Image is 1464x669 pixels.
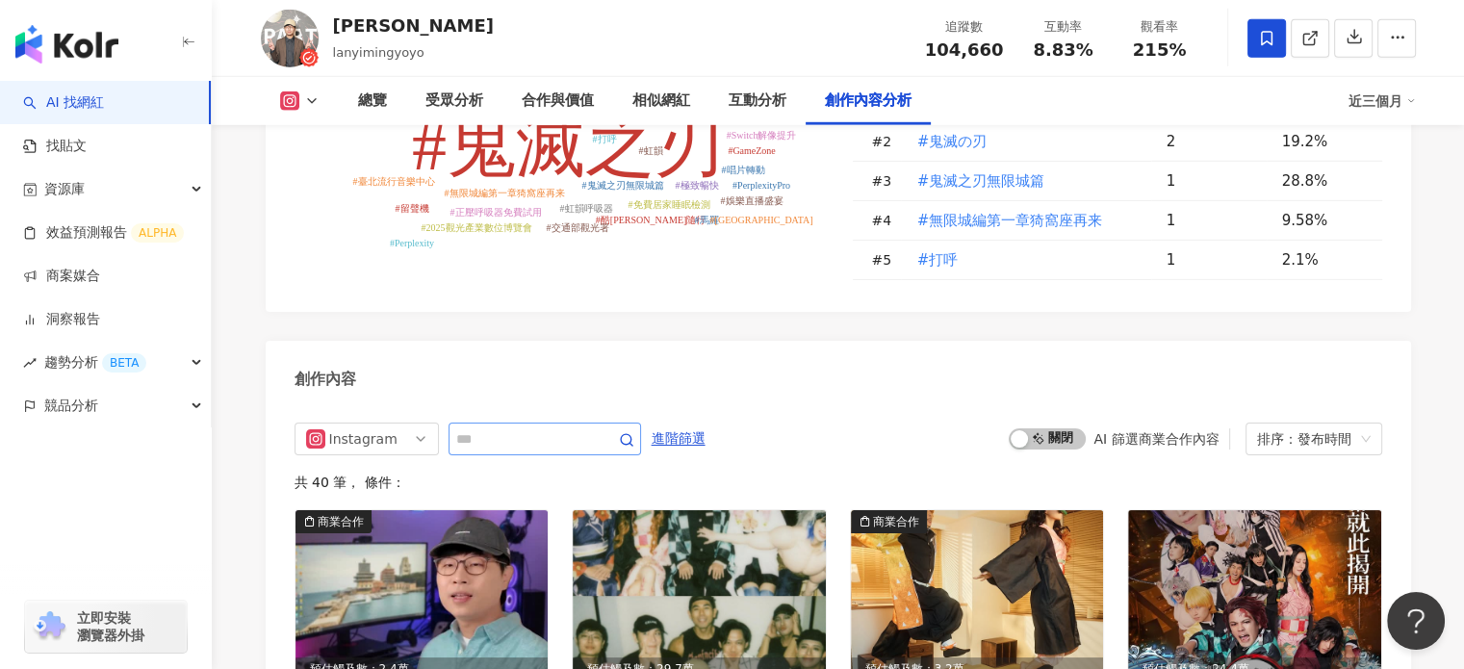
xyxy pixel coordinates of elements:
[595,215,705,225] tspan: #酷[PERSON_NAME]隨行
[546,222,608,233] tspan: #交通部觀光署
[729,90,786,113] div: 互動分析
[872,249,901,270] div: # 5
[917,131,988,152] span: #鬼滅の刃
[732,180,790,191] tspan: #PerplexityPro
[638,145,662,156] tspan: #虹韻
[352,176,434,187] tspan: #臺北流行音樂中心
[720,195,783,206] tspan: #娛樂直播盛宴
[721,165,764,175] tspan: #唱片轉動
[295,475,1382,490] div: 共 40 筆 ， 條件：
[726,130,796,141] tspan: #Switch解像提升
[917,210,1103,231] span: #無限城編第一章猗窩座再来
[1387,592,1445,650] iframe: Help Scout Beacon - Open
[872,170,901,192] div: # 3
[1167,131,1267,152] div: 2
[15,25,118,64] img: logo
[728,145,776,156] tspan: #GameZone
[23,356,37,370] span: rise
[873,512,919,531] div: 商業合作
[44,384,98,427] span: 競品分析
[916,122,989,161] button: #鬼滅の刃
[916,201,1104,240] button: #無限城編第一章猗窩座再来
[1282,210,1363,231] div: 9.58%
[261,10,319,67] img: KOL Avatar
[1348,86,1416,116] div: 近三個月
[925,39,1004,60] span: 104,660
[358,90,387,113] div: 總覽
[1033,40,1092,60] span: 8.83%
[395,203,428,214] tspan: #留聲機
[652,424,706,454] span: 進階篩選
[1257,424,1353,454] div: 排序：發布時間
[925,17,1004,37] div: 追蹤數
[25,601,187,653] a: chrome extension立即安裝 瀏覽器外掛
[23,267,100,286] a: 商案媒合
[916,162,1046,200] button: #鬼滅之刃無限城篇
[651,423,706,453] button: 進階篩選
[44,167,85,211] span: 資源庫
[23,310,100,329] a: 洞察報告
[901,122,1151,162] td: #鬼滅の刃
[23,93,104,113] a: searchAI 找網紅
[901,201,1151,241] td: #無限城編第一章猗窩座再来
[559,203,612,214] tspan: #虹韻呼吸器
[329,424,392,454] div: Instagram
[675,180,718,191] tspan: #極致暢快
[421,222,531,233] tspan: #2025觀光產業數位博覽會
[318,512,364,531] div: 商業合作
[1093,431,1219,447] div: AI 篩選商業合作內容
[44,341,146,384] span: 趨勢分析
[1167,170,1267,192] div: 1
[917,170,1045,192] span: #鬼滅之刃無限城篇
[916,241,960,279] button: #打呼
[77,609,144,644] span: 立即安裝 瀏覽器外掛
[872,210,901,231] div: # 4
[872,131,901,152] div: # 2
[1167,249,1267,270] div: 1
[295,369,356,390] div: 創作內容
[102,353,146,373] div: BETA
[389,238,433,248] tspan: #Perplexity
[901,241,1151,280] td: #打呼
[425,90,483,113] div: 受眾分析
[901,162,1151,201] td: #鬼滅之刃無限城篇
[1282,131,1363,152] div: 19.2%
[825,90,912,113] div: 創作內容分析
[1133,40,1187,60] span: 215%
[694,215,718,225] tspan: #馬羅
[1267,122,1382,162] td: 19.2%
[709,215,812,225] tspan: #[GEOGRAPHIC_DATA]
[632,90,690,113] div: 相似網紅
[1282,249,1363,270] div: 2.1%
[333,13,494,38] div: [PERSON_NAME]
[1282,170,1363,192] div: 28.8%
[449,207,541,218] tspan: #正壓呼吸器免費試用
[23,137,87,156] a: 找貼文
[1267,162,1382,201] td: 28.8%
[1123,17,1196,37] div: 觀看率
[628,199,709,210] tspan: #免費居家睡眠檢測
[592,134,616,144] tspan: #打呼
[1267,241,1382,280] td: 2.1%
[444,188,564,198] tspan: #無限城編第一章猗窩座再来
[1167,210,1267,231] div: 1
[917,249,959,270] span: #打呼
[1267,201,1382,241] td: 9.58%
[412,108,724,185] tspan: #鬼滅之刃
[333,45,424,60] span: lanyimingyoyo
[581,180,663,191] tspan: #鬼滅之刃無限城篇
[31,611,68,642] img: chrome extension
[23,223,184,243] a: 效益預測報告ALPHA
[1027,17,1100,37] div: 互動率
[522,90,594,113] div: 合作與價值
